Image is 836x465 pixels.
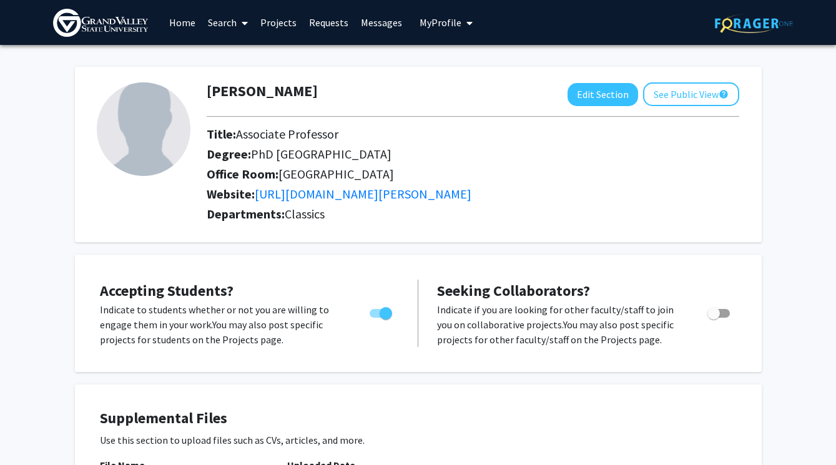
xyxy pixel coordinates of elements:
h1: [PERSON_NAME] [207,82,318,100]
span: Accepting Students? [100,281,234,300]
button: Edit Section [568,83,638,106]
a: Search [202,1,254,44]
a: Projects [254,1,303,44]
h2: Degree: [207,147,739,162]
p: Indicate to students whether or not you are willing to engage them in your work. You may also pos... [100,302,346,347]
span: Associate Professor [236,126,338,142]
a: Messages [355,1,408,44]
span: Seeking Collaborators? [437,281,590,300]
span: Classics [285,206,325,222]
a: Requests [303,1,355,44]
h4: Supplemental Files [100,409,737,428]
div: Toggle [702,302,737,321]
span: My Profile [420,16,461,29]
mat-icon: help [719,87,729,102]
h2: Office Room: [207,167,739,182]
p: Use this section to upload files such as CVs, articles, and more. [100,433,737,448]
span: PhD [GEOGRAPHIC_DATA] [251,146,391,162]
img: ForagerOne Logo [715,14,793,33]
iframe: Chat [9,409,53,456]
a: Home [163,1,202,44]
img: Profile Picture [97,82,190,176]
h2: Departments: [197,207,749,222]
a: Opens in a new tab [255,186,471,202]
span: [GEOGRAPHIC_DATA] [278,166,394,182]
img: Grand Valley State University Logo [53,9,148,37]
h2: Title: [207,127,739,142]
h2: Website: [207,187,739,202]
button: See Public View [643,82,739,106]
div: Toggle [365,302,399,321]
p: Indicate if you are looking for other faculty/staff to join you on collaborative projects. You ma... [437,302,684,347]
